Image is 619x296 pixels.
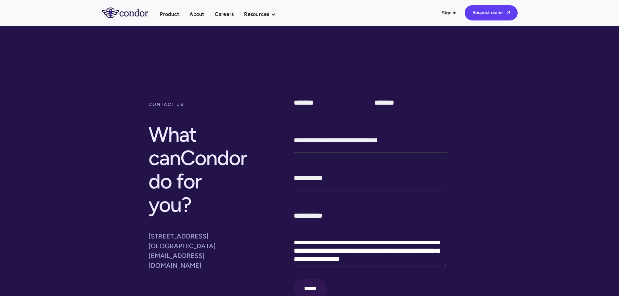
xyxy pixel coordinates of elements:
a: About [189,10,204,19]
p: [STREET_ADDRESS] [GEOGRAPHIC_DATA] [EMAIL_ADDRESS][DOMAIN_NAME] [148,231,247,270]
a: Product [160,10,179,19]
a: Careers [215,10,234,19]
a: Sign in [442,10,457,16]
a: home [102,7,160,18]
span: Condor do for you [148,145,247,217]
div: contact us [148,98,247,111]
a: Request demo [465,5,518,20]
h2: What can ? [148,119,247,220]
div: Resources [244,10,269,19]
span:  [507,10,510,15]
div: Resources [244,10,282,19]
